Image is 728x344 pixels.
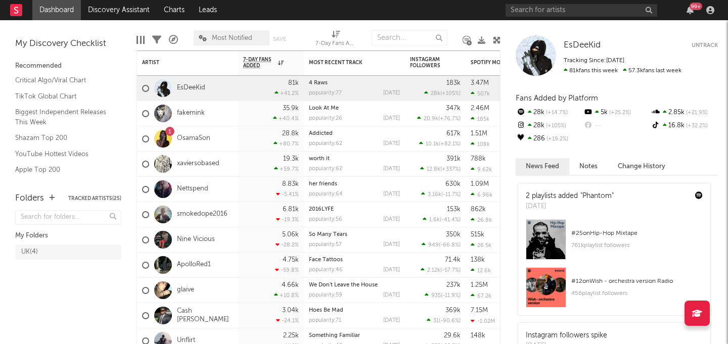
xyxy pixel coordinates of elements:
div: Addicted [309,131,400,136]
a: Critical Algo/Viral Chart [15,75,111,86]
a: Addicted [309,131,333,136]
div: Filters [152,25,161,55]
div: ( ) [423,216,461,223]
div: 4 Raws [309,80,400,86]
a: Nine Vicious [177,235,215,244]
span: 12.8k [427,167,440,172]
div: Spotify Monthly Listeners [471,60,547,66]
div: 8.83k [282,181,299,187]
span: -41.4 % [441,217,459,223]
div: 3.47M [471,80,489,86]
div: # 12 on Wish - orchestra version Radio [571,275,703,287]
div: -24.1 % [276,317,299,324]
span: +32.2 % [685,123,708,129]
div: Face Tattoos [309,257,400,263]
a: xaviersobased [177,160,219,168]
div: 9.62k [471,166,492,173]
button: Notes [569,158,608,175]
div: popularity: 62 [309,166,342,172]
span: 10.1k [426,141,439,147]
div: +80.7 % [274,140,299,147]
span: -11.9 % [442,293,459,299]
div: 2.85k [651,106,718,119]
div: Most Recent Track [309,60,385,66]
span: 1.6k [429,217,440,223]
div: ( ) [419,140,461,147]
div: 1.09M [471,181,489,187]
div: 515k [471,231,484,238]
div: popularity: 57 [309,242,342,248]
a: EsDeeKid [177,84,205,92]
div: 29.6k [444,332,461,339]
button: Save [273,36,286,42]
div: 761k playlist followers [571,239,703,252]
span: 31 [433,318,439,324]
a: We Don't Leave the House [309,282,378,288]
a: So Many Tears [309,232,347,237]
button: Untrack [692,40,718,51]
div: Instagram followers spike [526,330,607,341]
div: 99 + [690,3,702,10]
div: -19.3 % [276,216,299,223]
a: Face Tattoos [309,257,343,263]
div: 26.5k [471,242,491,249]
span: +76.7 % [440,116,459,122]
span: Fans Added by Platform [516,94,598,102]
span: +82.1 % [440,141,459,147]
div: her friends [309,181,400,187]
div: popularity: 64 [309,191,343,197]
div: ( ) [420,166,461,172]
div: 369k [445,307,461,314]
span: +337 % [442,167,459,172]
div: 183k [446,80,461,86]
div: [DATE] [383,242,400,248]
span: 935 [431,293,441,299]
div: 6.81k [283,206,299,213]
a: ApolloRed1 [177,261,211,269]
div: 5.06k [282,231,299,238]
div: 19.3k [283,156,299,162]
div: -28.2 % [276,241,299,248]
div: 6.96k [471,191,492,198]
div: 26.8k [471,217,492,223]
div: # 25 on Hip-Hop Mixtape [571,227,703,239]
div: ( ) [421,267,461,273]
span: 57.3k fans last week [564,68,681,74]
div: Look At Me [309,106,400,111]
div: 1.51M [471,130,487,137]
span: +21.9 % [685,110,708,116]
div: 67.2k [471,292,491,299]
a: glaive [177,286,194,294]
div: 2 playlists added [526,191,614,202]
span: Most Notified [212,35,252,41]
div: 456 playlist followers [571,287,703,300]
div: 5k [583,106,650,119]
span: +105 % [544,123,566,129]
div: 2016LYFE [309,207,400,212]
a: 4 Raws [309,80,328,86]
div: 28.8k [282,130,299,137]
span: -57.7 % [442,268,459,273]
div: worth it [309,156,400,162]
div: So Many Tears [309,232,400,237]
div: 148k [471,332,485,339]
div: +40.4 % [273,115,299,122]
a: Cash [PERSON_NAME] [177,307,233,324]
a: Nettspend [177,185,208,193]
div: 630k [445,181,461,187]
div: [DATE] [383,191,400,197]
div: [DATE] [383,166,400,172]
div: popularity: 62 [309,141,342,146]
span: 949 [428,242,439,248]
div: 138k [471,257,485,263]
a: worth it [309,156,330,162]
a: TikTok Global Chart [15,91,111,102]
a: smokedope2016 [177,210,227,219]
div: 16.8k [651,119,718,132]
div: 4.66k [282,282,299,288]
a: #12onWish - orchestra version Radio456playlist followers [518,267,710,315]
div: Edit Columns [136,25,145,55]
div: 286 [516,132,583,145]
div: 71.4k [445,257,461,263]
a: Biggest Independent Releases This Week [15,107,111,127]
